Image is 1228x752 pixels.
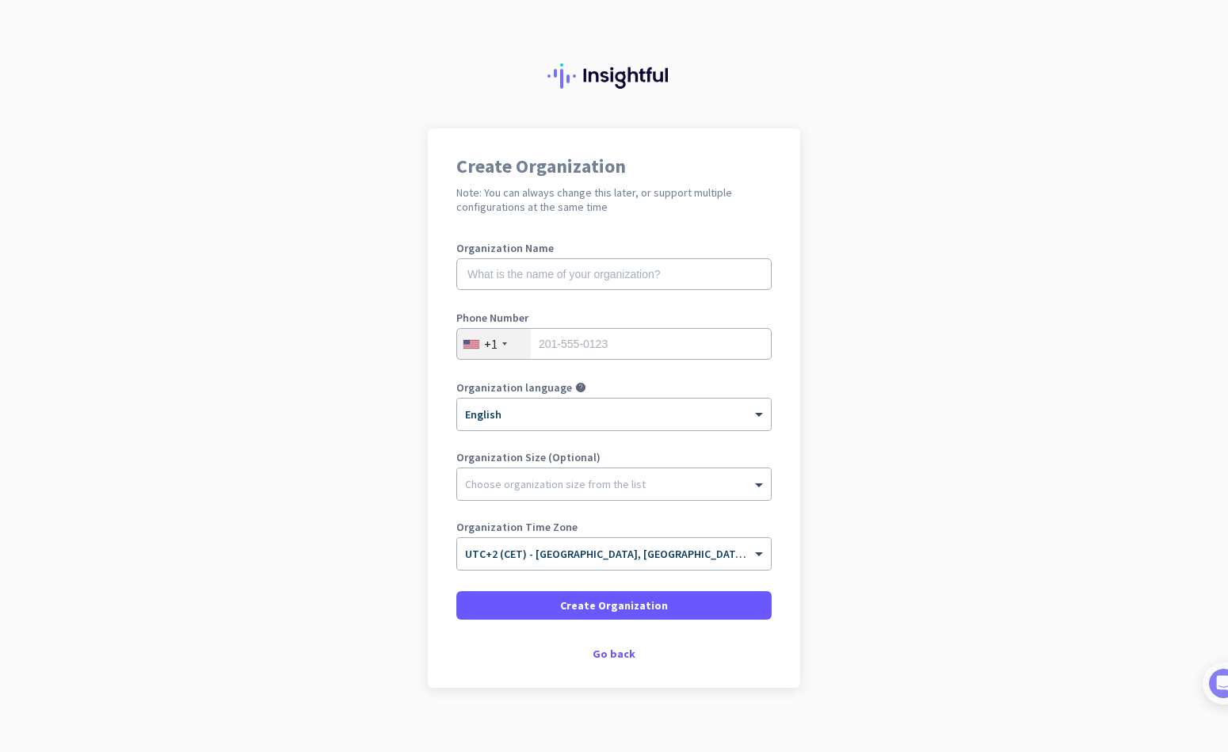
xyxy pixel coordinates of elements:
label: Organization Size (Optional) [456,452,772,463]
div: +1 [484,336,498,352]
label: Phone Number [456,312,772,323]
input: 201-555-0123 [456,328,772,360]
i: help [575,382,586,393]
span: Create Organization [560,597,668,613]
img: Insightful [547,63,681,89]
label: Organization language [456,382,572,393]
h2: Note: You can always change this later, or support multiple configurations at the same time [456,185,772,214]
div: Go back [456,648,772,659]
label: Organization Time Zone [456,521,772,533]
button: Create Organization [456,591,772,620]
h1: Create Organization [456,157,772,176]
input: What is the name of your organization? [456,258,772,290]
label: Organization Name [456,242,772,254]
